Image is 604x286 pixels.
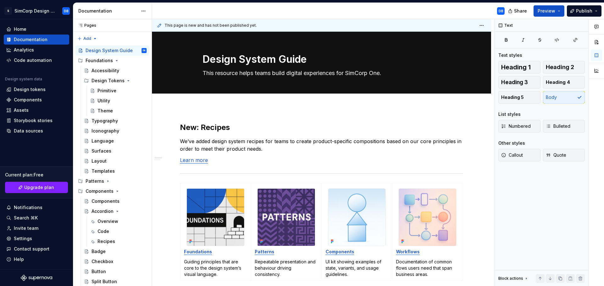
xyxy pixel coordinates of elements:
a: Design System GuideDB [75,46,149,56]
a: Analytics [4,45,69,55]
div: Block actions [498,276,523,281]
div: Notifications [14,204,42,211]
a: Upgrade plan [5,182,68,193]
span: Share [514,8,527,14]
div: List styles [498,111,521,117]
button: Callout [498,149,540,161]
div: Language [92,138,114,144]
div: Components [92,198,120,204]
div: Components [75,186,149,196]
a: Language [81,136,149,146]
div: Foundations [86,57,113,64]
button: Help [4,254,69,264]
div: Patterns [75,176,149,186]
span: Upgrade plan [24,184,54,191]
button: Quote [543,149,585,161]
div: DB [64,8,69,13]
a: Invite team [4,223,69,233]
a: Checkbox [81,256,149,267]
button: SSimCorp Design SystemDB [1,4,72,18]
span: Add [83,36,91,41]
textarea: Design System Guide [201,52,439,67]
button: Publish [567,5,601,17]
div: Accordion [92,208,114,214]
a: Learn more [180,157,208,163]
button: Add [75,34,99,43]
div: Recipes [98,238,115,245]
a: Settings [4,234,69,244]
a: Primitive [87,86,149,96]
div: Code [98,228,109,235]
div: Checkbox [92,258,113,265]
a: Documentation [4,35,69,45]
div: Invite team [14,225,38,231]
span: Heading 1 [501,64,531,70]
button: Heading 2 [543,61,585,73]
a: Components [81,196,149,206]
span: Publish [576,8,592,14]
div: Pages [75,23,96,28]
div: Templates [92,168,115,174]
a: Home [4,24,69,34]
button: Heading 5 [498,91,540,104]
p: We’ve added design system recipes for teams to create product-specific compositions based on our ... [180,138,463,153]
svg: Supernova Logo [21,275,52,281]
a: Assets [4,105,69,115]
div: Current plan : Free [5,172,68,178]
button: Share [505,5,531,17]
div: Theme [98,108,113,114]
a: Code [87,226,149,236]
div: Patterns [86,178,104,184]
a: Surfaces [81,146,149,156]
a: Theme [87,106,149,116]
span: Preview [538,8,555,14]
span: Callout [501,152,523,158]
span: Heading 2 [546,64,574,70]
button: Numbered [498,120,540,132]
div: Settings [14,235,32,242]
button: Heading 1 [498,61,540,73]
textarea: This resource helps teams build digital experiences for SimCorp One. [201,68,439,78]
button: Contact support [4,244,69,254]
div: Analytics [14,47,34,53]
div: DB [499,8,503,13]
a: Patterns [255,249,274,254]
span: This page is new and has not been published yet. [165,23,257,28]
span: Heading 3 [501,79,528,85]
p: Documentation of common flows users need that span business areas. [396,259,459,278]
div: SimCorp Design System [14,8,55,14]
div: Block actions [498,274,529,283]
div: Primitive [98,88,116,94]
div: Foundations [75,56,149,66]
a: Components [4,95,69,105]
div: Button [92,268,106,275]
a: Overview [87,216,149,226]
div: Design Tokens [92,78,125,84]
a: Storybook stories [4,116,69,126]
button: Bulleted [543,120,585,132]
div: Surfaces [92,148,111,154]
strong: Components [326,249,354,254]
div: Components [86,188,114,194]
div: S [4,7,12,15]
a: Data sources [4,126,69,136]
a: Button [81,267,149,277]
strong: Foundations [184,249,212,254]
img: d7c07228-7177-4e00-9f8f-a57222f83d6b.png [258,189,315,246]
div: Design tokens [14,86,46,93]
span: Heading 5 [501,94,524,100]
div: Documentation [78,8,138,14]
span: Bulleted [546,123,570,129]
a: Accordion [81,206,149,216]
div: Typography [92,118,118,124]
a: Iconography [81,126,149,136]
a: Workflows [396,249,420,254]
div: Design Tokens [81,76,149,86]
div: Storybook stories [14,117,53,124]
div: Help [14,256,24,262]
button: Preview [534,5,564,17]
a: Templates [81,166,149,176]
div: Components [14,97,42,103]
